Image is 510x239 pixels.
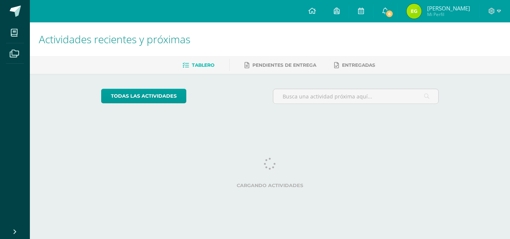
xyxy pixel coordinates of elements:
[273,89,439,104] input: Busca una actividad próxima aquí...
[183,59,214,71] a: Tablero
[427,11,470,18] span: Mi Perfil
[192,62,214,68] span: Tablero
[39,32,190,46] span: Actividades recientes y próximas
[245,59,316,71] a: Pendientes de entrega
[101,183,439,188] label: Cargando actividades
[385,10,394,18] span: 6
[342,62,375,68] span: Entregadas
[101,89,186,103] a: todas las Actividades
[252,62,316,68] span: Pendientes de entrega
[334,59,375,71] a: Entregadas
[427,4,470,12] span: [PERSON_NAME]
[407,4,422,19] img: 6b5629f5fae4c94ad3c17394398768f6.png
